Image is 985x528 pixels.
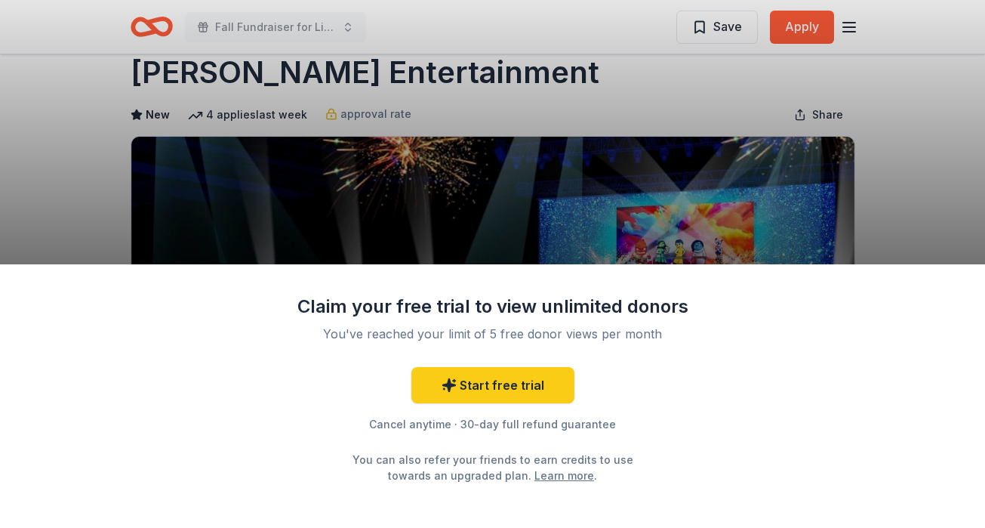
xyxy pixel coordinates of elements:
[315,325,671,343] div: You've reached your limit of 5 free donor views per month
[297,415,689,434] div: Cancel anytime · 30-day full refund guarantee
[297,295,689,319] div: Claim your free trial to view unlimited donors
[339,452,647,483] div: You can also refer your friends to earn credits to use towards an upgraded plan. .
[534,468,594,483] a: Learn more
[411,367,574,403] a: Start free trial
